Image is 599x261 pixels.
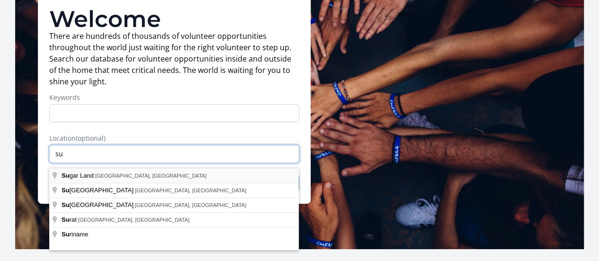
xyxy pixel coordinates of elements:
[135,188,246,193] span: [GEOGRAPHIC_DATA], [GEOGRAPHIC_DATA]
[62,172,70,179] span: Su
[62,201,135,208] span: [GEOGRAPHIC_DATA]
[62,172,95,179] span: gar Land
[49,145,299,163] input: Enter a location
[62,216,78,223] span: rat
[135,202,246,208] span: [GEOGRAPHIC_DATA], [GEOGRAPHIC_DATA]
[49,30,299,87] p: There are hundreds of thousands of volunteer opportunities throughout the world just waiting for ...
[62,231,70,238] span: Su
[49,8,299,30] h1: Welcome
[62,201,70,208] span: Su
[78,217,189,223] span: [GEOGRAPHIC_DATA], [GEOGRAPHIC_DATA]
[62,216,70,223] span: Su
[62,187,135,194] span: [GEOGRAPHIC_DATA]
[95,173,206,179] span: [GEOGRAPHIC_DATA], [GEOGRAPHIC_DATA]
[62,187,70,194] span: Su
[49,134,299,143] label: Location
[62,231,89,238] span: riname
[76,134,106,143] span: (optional)
[49,93,299,102] label: Keywords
